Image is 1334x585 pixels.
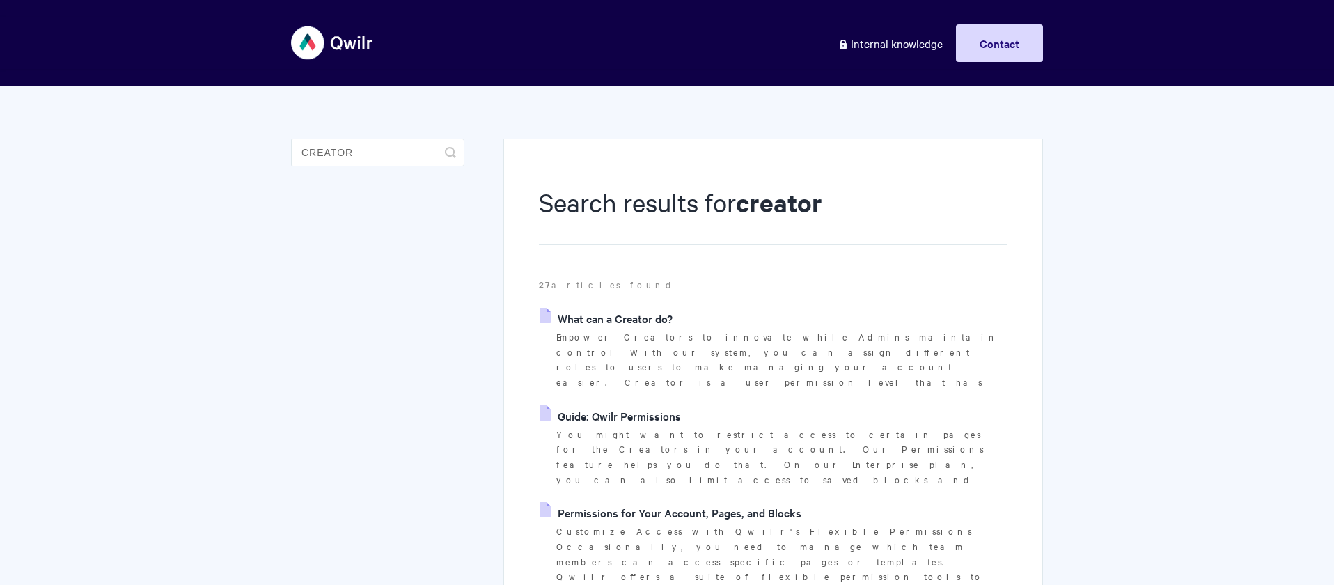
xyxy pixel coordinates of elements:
input: Search [291,139,464,166]
strong: 27 [539,278,551,291]
img: Qwilr Help Center [291,17,374,69]
p: You might want to restrict access to certain pages for the Creators in your account. Our Permissi... [556,427,1007,487]
a: Contact [956,24,1043,62]
a: Guide: Qwilr Permissions [540,405,681,426]
strong: creator [736,185,822,219]
a: What can a Creator do? [540,308,673,329]
a: Permissions for Your Account, Pages, and Blocks [540,502,801,523]
a: Internal knowledge [827,24,953,62]
p: Customize Access with Qwilr's Flexible Permissions Occasionally, you need to manage which team me... [556,524,1007,584]
h1: Search results for [539,185,1007,245]
p: articles found [539,277,1007,292]
p: Empower Creators to innovate while Admins maintain control With our system, you can assign differ... [556,329,1007,390]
